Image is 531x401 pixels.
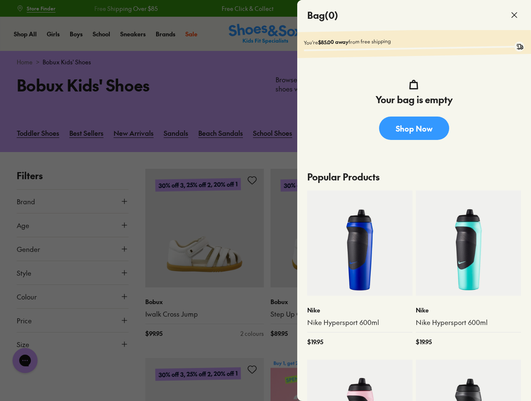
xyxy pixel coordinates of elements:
span: $ 19.95 [307,338,323,346]
b: $85.00 away [318,38,349,46]
a: Nike Hypersport 600ml [307,318,412,327]
h4: Your bag is empty [376,93,453,107]
a: Nike Hypersport 600ml [416,318,521,327]
span: $ 19.95 [416,338,432,346]
button: Gorgias live chat [4,3,29,28]
h4: Bag ( 0 ) [307,8,338,22]
p: Nike [307,306,412,315]
p: Nike [416,306,521,315]
p: You're from free shipping [304,35,524,46]
p: Popular Products [307,163,521,190]
a: Shop Now [379,117,449,140]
